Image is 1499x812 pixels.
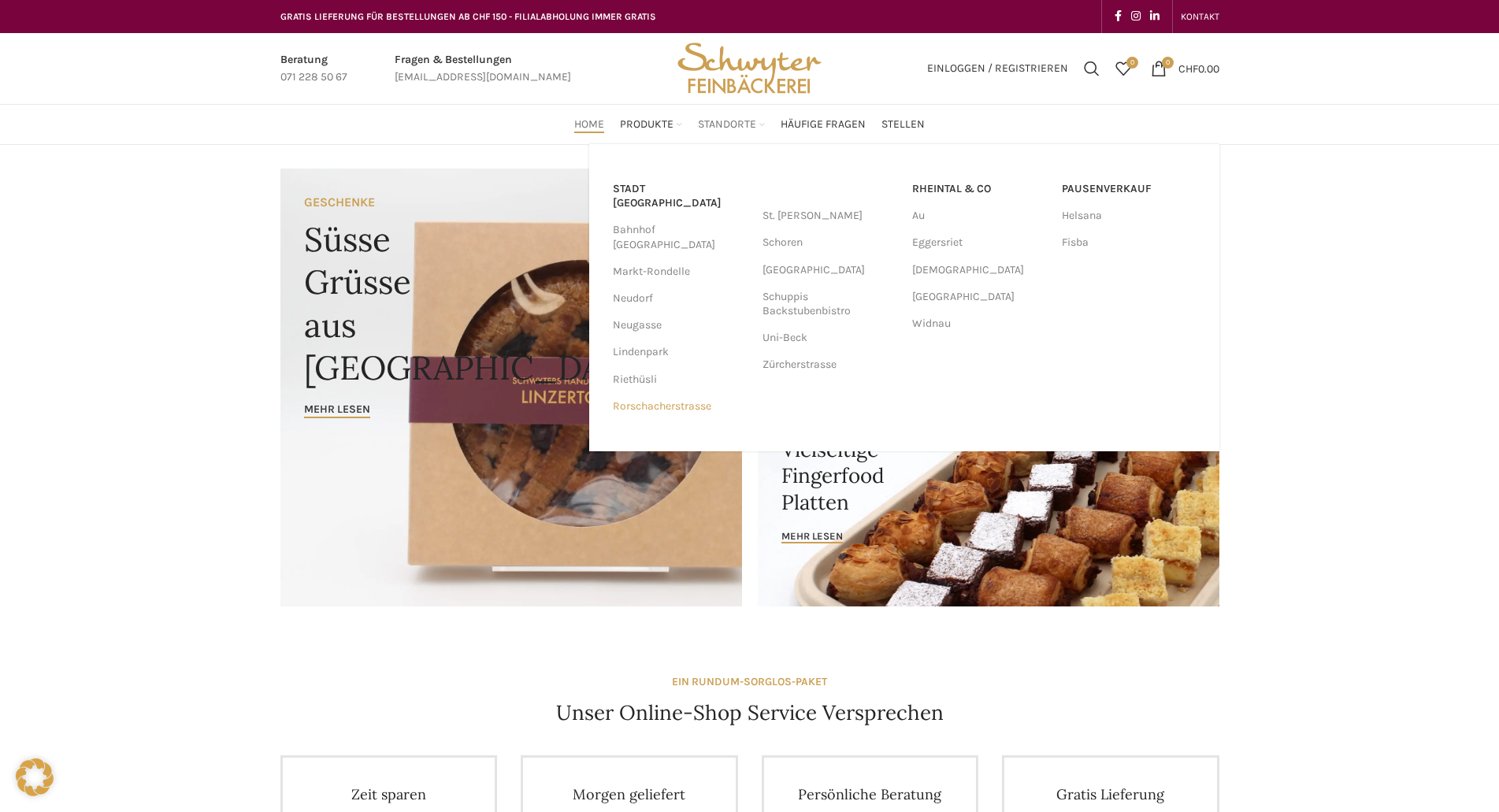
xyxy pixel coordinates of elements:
[1126,57,1138,69] span: 0
[1126,6,1145,28] a: Instagram social link
[1145,6,1164,28] a: Linkedin social link
[672,61,826,74] a: Site logo
[556,699,944,727] h4: Unser Online-Shop Service Versprechen
[620,117,673,132] span: Produkte
[781,109,866,140] a: Häufige Fragen
[881,109,925,140] a: Stellen
[613,366,747,393] a: Riethüsli
[912,202,1046,229] a: Au
[762,324,896,351] a: Uni-Beck
[1178,61,1219,75] bdi: 0.00
[1062,202,1196,229] a: Helsana
[1062,176,1196,202] a: Pausenverkauf
[280,169,742,606] a: Banner link
[273,109,1227,140] div: Main navigation
[280,11,656,22] span: GRATIS LIEFERUNG FÜR BESTELLUNGEN AB CHF 150 - FILIALABHOLUNG IMMER GRATIS
[1108,53,1139,84] a: 0
[395,51,571,87] a: Infobox link
[912,229,1046,256] a: Eggersriet
[613,393,747,420] a: Rorschacherstrasse
[547,785,712,803] h4: Morgen geliefert
[1110,6,1126,28] a: Facebook social link
[758,387,1219,606] a: Banner link
[1178,61,1198,75] span: CHF
[762,202,896,229] a: St. [PERSON_NAME]
[762,257,896,284] a: [GEOGRAPHIC_DATA]
[781,117,866,132] span: Häufige Fragen
[620,109,682,140] a: Produkte
[672,33,826,104] img: Bäckerei Schwyter
[613,339,747,365] a: Lindenpark
[1143,53,1227,84] a: 0 CHF0.00
[762,284,896,324] a: Schuppis Backstubenbistro
[574,109,604,140] a: Home
[1062,229,1196,256] a: Fisba
[1181,11,1219,22] span: KONTAKT
[613,217,747,258] a: Bahnhof [GEOGRAPHIC_DATA]
[762,229,896,256] a: Schoren
[672,675,827,688] strong: EIN RUNDUM-SORGLOS-PAKET
[613,258,747,285] a: Markt-Rondelle
[613,285,747,312] a: Neudorf
[1076,53,1108,84] a: Suchen
[919,53,1076,84] a: Einloggen / Registrieren
[698,109,765,140] a: Standorte
[1028,785,1193,803] h4: Gratis Lieferung
[1181,1,1219,32] a: KONTAKT
[912,257,1046,284] a: [DEMOGRAPHIC_DATA]
[912,310,1046,337] a: Widnau
[280,51,347,87] a: Infobox link
[613,176,747,217] a: Stadt [GEOGRAPHIC_DATA]
[912,176,1046,202] a: RHEINTAL & CO
[927,63,1068,74] span: Einloggen / Registrieren
[881,117,925,132] span: Stellen
[1173,1,1227,32] div: Secondary navigation
[574,117,604,132] span: Home
[613,312,747,339] a: Neugasse
[1162,57,1174,69] span: 0
[306,785,472,803] h4: Zeit sparen
[698,117,756,132] span: Standorte
[788,785,953,803] h4: Persönliche Beratung
[1108,53,1139,84] div: Meine Wunschliste
[912,284,1046,310] a: [GEOGRAPHIC_DATA]
[762,351,896,378] a: Zürcherstrasse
